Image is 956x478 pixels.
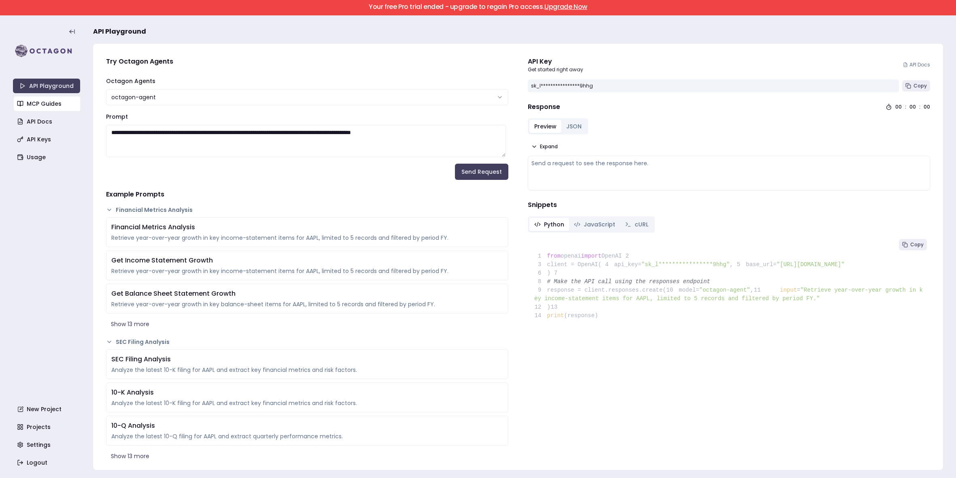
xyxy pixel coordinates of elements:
a: API Docs [903,62,930,68]
h4: Try Octagon Agents [106,57,508,66]
span: "octagon-agent" [699,287,750,293]
span: (response) [564,312,598,319]
span: ) [534,304,550,310]
a: Settings [14,437,81,452]
a: New Project [14,402,81,416]
span: print [547,312,564,319]
a: API Docs [14,114,81,129]
span: openai [561,253,581,259]
a: Projects [14,420,81,434]
span: 14 [534,312,547,320]
a: Logout [14,455,81,470]
button: Copy [902,80,930,92]
span: from [547,253,561,259]
div: Get Balance Sheet Statement Growth [111,289,503,299]
span: , [730,261,733,268]
div: Analyze the latest 10-K filing for AAPL and extract key financial metrics and risk factors. [111,399,503,407]
span: ) [534,270,550,276]
span: Expand [540,143,558,150]
span: client = OpenAI( [534,261,601,268]
span: Copy [914,83,927,89]
div: 10-K Analysis [111,388,503,397]
div: : [919,104,920,110]
button: Financial Metrics Analysis [106,206,508,214]
span: "[URL][DOMAIN_NAME]" [777,261,845,268]
div: Retrieve year-over-year growth in key income-statement items for AAPL, limited to 5 records and f... [111,234,503,242]
span: 3 [534,260,547,269]
a: Upgrade Now [544,2,587,11]
div: API Key [528,57,583,66]
span: 13 [550,303,563,312]
button: Show 13 more [106,317,508,331]
div: 00 [895,104,902,110]
span: input [780,287,797,293]
div: Retrieve year-over-year growth in key balance-sheet items for AAPL, limited to 5 records and filt... [111,300,503,308]
span: 8 [534,277,547,286]
label: Prompt [106,113,128,121]
p: Get started right away [528,66,583,73]
button: Copy [899,239,927,250]
a: MCP Guides [14,96,81,111]
span: 4 [601,260,614,269]
span: , [750,287,754,293]
a: API Playground [13,79,80,93]
a: API Keys [14,132,81,147]
button: SEC Filing Analysis [106,338,508,346]
span: # Make the API call using the responses endpoint [547,278,710,285]
a: Usage [14,150,81,164]
button: Send Request [455,164,508,180]
span: 12 [534,303,547,312]
div: : [905,104,906,110]
span: response = client.responses.create( [534,287,666,293]
div: Financial Metrics Analysis [111,222,503,232]
span: 7 [550,269,563,277]
span: 2 [622,252,635,260]
img: logo-rect-yK7x_WSZ.svg [13,43,80,59]
span: 6 [534,269,547,277]
button: JSON [561,120,586,133]
div: SEC Filing Analysis [111,354,503,364]
div: Analyze the latest 10-K filing for AAPL and extract key financial metrics and risk factors. [111,366,503,374]
span: JavaScript [584,220,615,228]
span: base_url= [746,261,777,268]
div: Get Income Statement Growth [111,256,503,265]
div: 00 [909,104,916,110]
span: api_key= [614,261,641,268]
span: model= [679,287,699,293]
span: 11 [754,286,767,294]
div: Retrieve year-over-year growth in key income-statement items for AAPL, limited to 5 records and f... [111,267,503,275]
h4: Response [528,102,560,112]
div: Analyze the latest 10-Q filing for AAPL and extract quarterly performance metrics. [111,432,503,440]
button: Preview [529,120,561,133]
span: cURL [635,220,648,228]
div: 10-Q Analysis [111,421,503,431]
span: = [797,287,800,293]
div: Send a request to see the response here. [531,159,926,167]
div: 00 [924,104,930,110]
span: 9 [534,286,547,294]
span: Python [544,220,564,228]
span: 10 [666,286,679,294]
span: API Playground [93,27,146,36]
button: Expand [528,141,561,152]
button: Show 13 more [106,449,508,463]
h4: Example Prompts [106,190,508,199]
label: Octagon Agents [106,77,155,85]
span: 1 [534,252,547,260]
h5: Your free Pro trial ended - upgrade to regain Pro access. [7,4,949,10]
h4: Snippets [528,200,930,210]
span: Copy [910,241,924,248]
span: OpenAI [601,253,622,259]
span: import [581,253,601,259]
span: 5 [733,260,746,269]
